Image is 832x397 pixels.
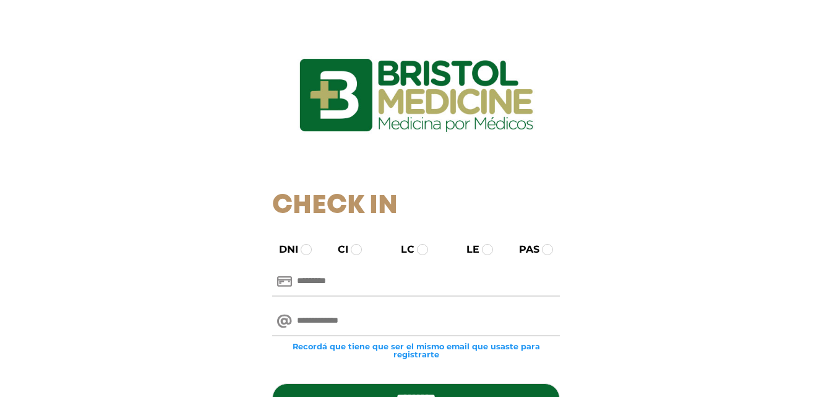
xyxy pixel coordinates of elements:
img: logo_ingresarbristol.jpg [249,15,583,176]
label: LE [455,242,479,257]
label: LC [390,242,414,257]
label: CI [327,242,348,257]
small: Recordá que tiene que ser el mismo email que usaste para registrarte [272,342,560,359]
label: PAS [508,242,539,257]
h1: Check In [272,191,560,222]
label: DNI [268,242,298,257]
